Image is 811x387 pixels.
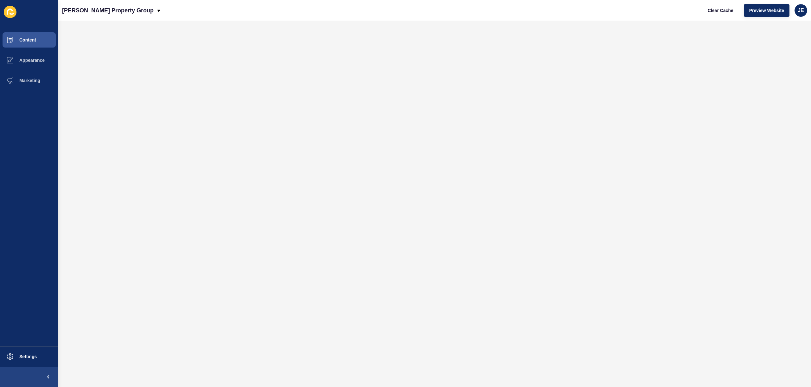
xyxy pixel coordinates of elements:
button: Clear Cache [702,4,739,17]
button: Preview Website [744,4,789,17]
span: JE [798,7,804,14]
span: Preview Website [749,7,784,14]
span: Clear Cache [708,7,733,14]
p: [PERSON_NAME] Property Group [62,3,154,18]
